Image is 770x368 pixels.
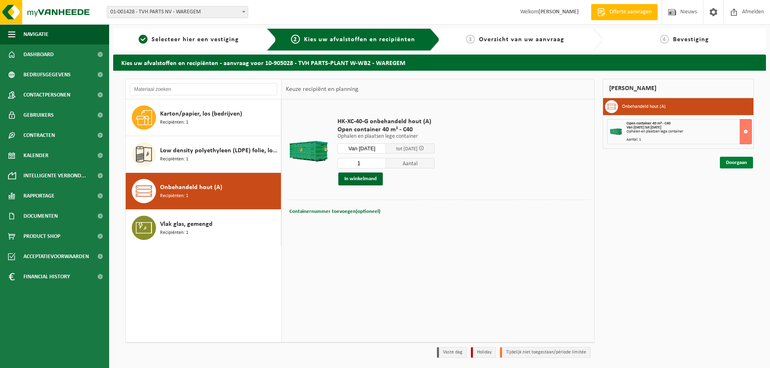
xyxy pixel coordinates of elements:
[291,35,300,44] span: 2
[466,35,475,44] span: 3
[386,158,435,168] span: Aantal
[126,99,281,136] button: Karton/papier, los (bedrijven) Recipiënten: 1
[396,146,418,151] span: tot [DATE]
[23,85,70,105] span: Contactpersonen
[282,79,363,99] div: Keuze recipiënt en planning
[160,109,242,119] span: Karton/papier, los (bedrijven)
[152,36,239,43] span: Selecteer hier een vestiging
[23,44,54,65] span: Dashboard
[23,186,55,206] span: Rapportage
[113,55,766,70] h2: Kies uw afvalstoffen en recipiënten - aanvraag voor 10-905028 - TVH PARTS-PLANT W-WB2 - WAREGEM
[500,347,591,358] li: Tijdelijk niet toegestaan/période limitée
[126,136,281,173] button: Low density polyethyleen (LDPE) folie, los, naturel/gekleurd (80/20) Recipiënten: 1
[338,143,386,154] input: Selecteer datum
[23,206,58,226] span: Documenten
[23,65,71,85] span: Bedrijfsgegevens
[304,36,415,43] span: Kies uw afvalstoffen en recipiënten
[160,192,188,200] span: Recipiënten: 1
[338,126,435,134] span: Open container 40 m³ - C40
[160,219,213,229] span: Vlak glas, gemengd
[627,130,751,134] div: Ophalen en plaatsen lege container
[289,206,381,217] button: Containernummer toevoegen(optioneel)
[627,121,671,126] span: Open container 40 m³ - C40
[591,4,658,20] a: Offerte aanvragen
[627,138,751,142] div: Aantal: 1
[107,6,248,18] span: 01-001428 - TVH PARTS NV - WAREGEM
[126,173,281,210] button: Onbehandeld hout (A) Recipiënten: 1
[289,209,380,214] span: Containernummer toevoegen(optioneel)
[23,267,70,287] span: Financial History
[338,172,383,185] button: In winkelmand
[160,183,222,192] span: Onbehandeld hout (A)
[160,229,188,237] span: Recipiënten: 1
[720,157,753,168] a: Doorgaan
[160,146,279,156] span: Low density polyethyleen (LDPE) folie, los, naturel/gekleurd (80/20)
[23,105,54,125] span: Gebruikers
[23,125,55,145] span: Contracten
[23,145,49,166] span: Kalender
[117,35,260,44] a: 1Selecteer hier een vestiging
[23,246,89,267] span: Acceptatievoorwaarden
[479,36,564,43] span: Overzicht van uw aanvraag
[627,125,661,130] strong: Van [DATE] tot [DATE]
[622,100,666,113] h3: Onbehandeld hout (A)
[130,83,277,95] input: Materiaal zoeken
[160,119,188,126] span: Recipiënten: 1
[23,166,86,186] span: Intelligente verbond...
[603,79,754,98] div: [PERSON_NAME]
[538,9,579,15] strong: [PERSON_NAME]
[437,347,467,358] li: Vaste dag
[338,134,435,139] p: Ophalen en plaatsen lege container
[126,210,281,246] button: Vlak glas, gemengd Recipiënten: 1
[608,8,654,16] span: Offerte aanvragen
[23,24,49,44] span: Navigatie
[660,35,669,44] span: 4
[160,156,188,163] span: Recipiënten: 1
[139,35,148,44] span: 1
[338,118,435,126] span: HK-XC-40-G onbehandeld hout (A)
[471,347,496,358] li: Holiday
[673,36,709,43] span: Bevestiging
[23,226,60,246] span: Product Shop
